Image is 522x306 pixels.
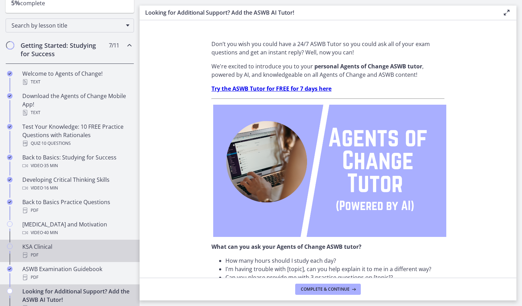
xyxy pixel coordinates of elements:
i: Completed [7,71,13,76]
div: Search by lesson title [6,18,134,32]
span: 7 / 11 [109,41,119,50]
div: Back to Basics Practice Questions [22,198,131,215]
li: How many hours should I study each day? [225,256,445,265]
span: · 16 min [43,184,58,192]
div: PDF [22,273,131,282]
div: Text [22,109,131,117]
img: Agents_of_Change_Tutor.png [213,105,446,237]
span: · 35 min [43,162,58,170]
div: PDF [22,206,131,215]
button: Complete & continue [295,284,361,295]
i: Completed [7,155,13,160]
div: Developing Critical Thinking Skills [22,176,131,192]
strong: What can you ask your Agents of Change ASWB tutor? [211,243,361,251]
div: Video [22,184,131,192]
div: Welcome to Agents of Change! [22,69,131,86]
div: [MEDICAL_DATA] and Motivation [22,220,131,237]
li: I'm having trouble with [topic], can you help explain it to me in a different way? [225,265,445,273]
i: Completed [7,199,13,205]
div: Back to Basics: Studying for Success [22,153,131,170]
strong: personal Agents of Change ASWB tutor [314,62,422,70]
div: ASWB Examination Guidebook [22,265,131,282]
span: Search by lesson title [12,22,122,29]
i: Completed [7,177,13,182]
i: Completed [7,93,13,99]
div: Text [22,78,131,86]
span: · 10 Questions [40,139,71,148]
div: Download the Agents of Change Mobile App! [22,92,131,117]
div: KSA Clinical [22,242,131,259]
h2: Getting Started: Studying for Success [21,41,106,58]
li: Can you please provide me with 3 practice questions on [topic]? [225,273,445,282]
h3: Looking for Additional Support? Add the ASWB AI Tutor! [145,8,491,17]
i: Completed [7,266,13,272]
span: Complete & continue [301,286,350,292]
i: Completed [7,124,13,129]
p: We're excited to introduce you to your , powered by AI, and knowledgeable on all Agents of Change... [211,62,445,79]
div: Video [22,162,131,170]
a: Try the ASWB Tutor for FREE for 7 days here [211,85,331,92]
div: Video [22,229,131,237]
div: PDF [22,251,131,259]
div: Test Your Knowledge: 10 FREE Practice Questions with Rationales [22,122,131,148]
p: Don’t you wish you could have a 24/7 ASWB Tutor so you could ask all of your exam questions and g... [211,40,445,57]
span: · 40 min [43,229,58,237]
div: Quiz [22,139,131,148]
